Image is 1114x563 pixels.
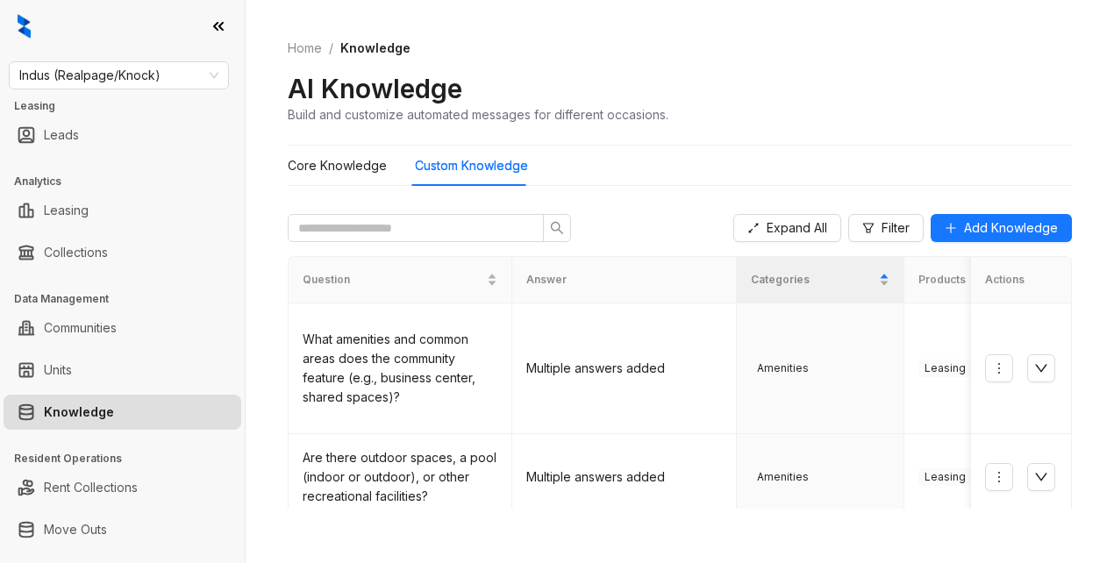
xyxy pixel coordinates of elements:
a: Rent Collections [44,470,138,505]
span: search [550,221,564,235]
h3: Leasing [14,98,245,114]
span: expand-alt [747,222,760,234]
span: Amenities [751,360,815,377]
span: more [992,361,1006,375]
span: more [992,470,1006,484]
span: plus [945,222,957,234]
div: Build and customize automated messages for different occasions. [288,105,668,124]
span: Amenities [751,468,815,486]
h3: Analytics [14,174,245,189]
span: down [1034,470,1048,484]
span: Knowledge [340,40,411,55]
span: Filter [882,218,910,238]
li: Leads [4,118,241,153]
li: Move Outs [4,512,241,547]
span: Expand All [767,218,827,238]
h3: Resident Operations [14,451,245,467]
h3: Data Management [14,291,245,307]
span: Categories [751,272,875,289]
a: Knowledge [44,395,114,430]
button: Expand All [733,214,841,242]
li: Units [4,353,241,388]
td: Multiple answers added [512,434,736,521]
li: Rent Collections [4,470,241,505]
a: Units [44,353,72,388]
li: / [329,39,333,58]
li: Knowledge [4,395,241,430]
th: Products [904,257,1072,303]
span: Indus (Realpage/Knock) [19,62,218,89]
a: Collections [44,235,108,270]
a: Leasing [44,193,89,228]
a: Home [284,39,325,58]
th: Actions [971,257,1072,303]
div: Custom Knowledge [415,156,528,175]
span: Add Knowledge [964,218,1058,238]
span: Leasing [918,468,972,486]
span: Products [918,272,1043,289]
h2: AI Knowledge [288,72,462,105]
img: logo [18,14,31,39]
button: Add Knowledge [931,214,1072,242]
button: Filter [848,214,924,242]
li: Leasing [4,193,241,228]
a: Communities [44,310,117,346]
a: Move Outs [44,512,107,547]
span: Question [303,272,483,289]
a: Leads [44,118,79,153]
div: What amenities and common areas does the community feature (e.g., business center, shared spaces)? [303,330,497,407]
li: Communities [4,310,241,346]
th: Answer [512,257,736,303]
div: Core Knowledge [288,156,387,175]
div: Are there outdoor spaces, a pool (indoor or outdoor), or other recreational facilities? [303,448,497,506]
th: Question [289,257,512,303]
td: Multiple answers added [512,303,736,434]
li: Collections [4,235,241,270]
span: Leasing [918,360,972,377]
span: down [1034,361,1048,375]
span: filter [862,222,875,234]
